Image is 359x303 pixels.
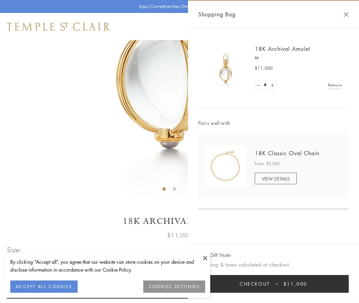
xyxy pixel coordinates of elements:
[143,280,205,293] button: COOKIES SETTINGS
[255,160,280,167] span: From: $9,000
[269,81,276,89] a: Set quantity to 2
[255,149,319,157] a: 18K Classic Oval Chain
[7,215,352,227] h1: 18K Archival Amulet
[7,23,110,31] img: Temple St. Clair
[7,244,22,255] span: Size:
[198,119,349,127] span: Pairs well with
[255,45,310,53] a: 18K Archival Amulet
[198,275,349,293] button: Checkout $11,000
[262,175,290,182] span: VIEW DETAILS
[205,146,246,187] img: N88865-OV18
[10,280,78,293] button: ACCEPT ALL COOKIES
[198,251,231,259] button: Add Gift Note
[240,280,270,288] span: Checkout
[328,81,342,89] a: Remove
[255,65,273,72] span: $11,000
[198,260,349,269] p: Shipping & taxes calculated at checkout
[344,12,349,17] button: Close Shopping Bag
[255,55,342,61] p: M
[10,258,205,274] div: By clicking “Accept all”, you agree that our website can store cookies on your device and disclos...
[283,280,307,288] span: $11,000
[205,48,246,89] img: 18K Archival Amulet
[255,173,297,184] a: VIEW DETAILS
[198,10,236,19] span: Shopping Bag
[255,81,262,89] a: Set quantity to 0
[167,231,192,240] span: $11,000
[139,3,217,10] p: Enjoy Complimentary Delivery & Returns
